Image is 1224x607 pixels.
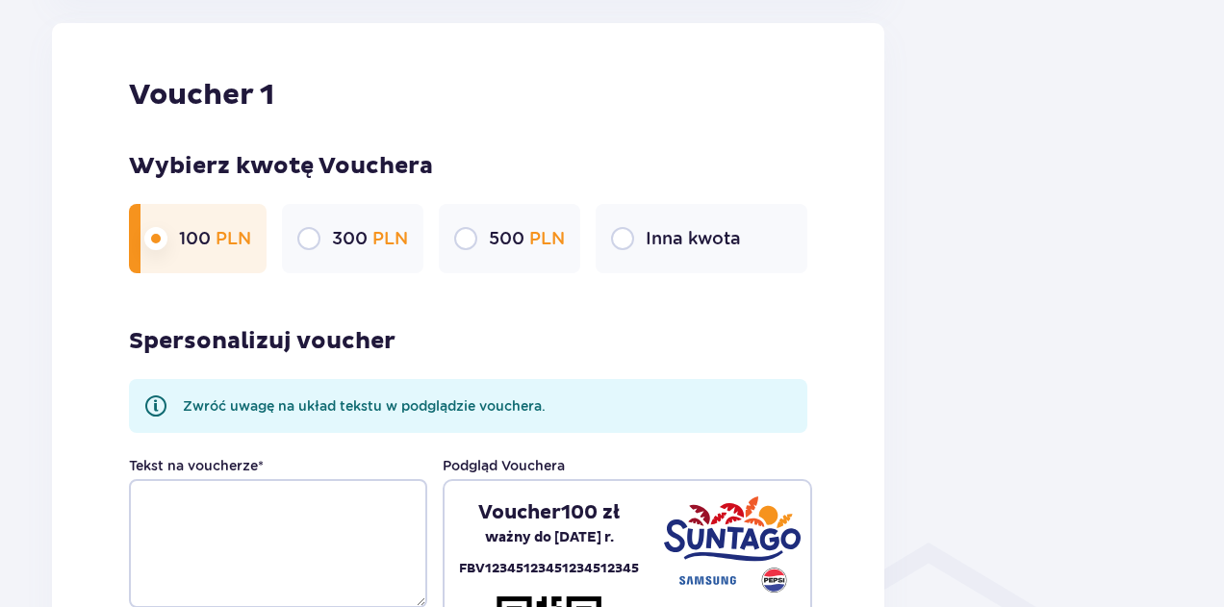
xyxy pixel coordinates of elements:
span: PLN [529,228,565,248]
p: ważny do [DATE] r. [485,525,614,550]
p: FBV12345123451234512345 [459,558,639,580]
p: Inna kwota [646,227,741,250]
p: Wybierz kwotę Vouchera [129,152,807,181]
p: Voucher 1 [129,77,274,114]
p: 100 [179,227,251,250]
p: Podgląd Vouchera [443,456,565,475]
p: Voucher 100 zł [478,500,620,525]
p: 500 [489,227,565,250]
p: Spersonalizuj voucher [129,327,395,356]
span: PLN [216,228,251,248]
span: PLN [372,228,408,248]
img: Suntago - Samsung - Pepsi [664,496,801,593]
p: 300 [332,227,408,250]
p: Zwróć uwagę na układ tekstu w podglądzie vouchera. [183,396,546,416]
label: Tekst na voucherze * [129,456,264,475]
